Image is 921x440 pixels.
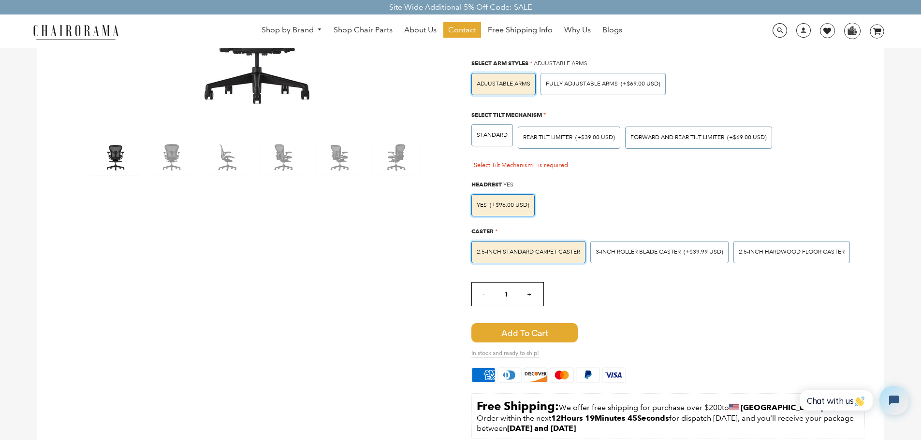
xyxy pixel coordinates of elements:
span: 12Hours 19Minutes 45Seconds [551,413,669,423]
span: Headrest [471,181,502,188]
span: Contact [448,25,476,35]
span: 2.5-inch Standard Carpet Caster [477,248,580,255]
img: Herman Miller Remastered Aeron Posture Fit SL Graphite - chairorama [372,139,420,175]
span: Yes [503,181,513,188]
a: Free Shipping Info [483,22,557,38]
span: 3-inch Roller Blade Caster [596,248,681,255]
span: Shop Chair Parts [334,25,393,35]
span: Free Shipping Info [488,25,553,35]
span: (+$39.00 USD) [575,135,615,141]
span: About Us [404,25,437,35]
strong: Free Shipping: [477,399,559,413]
img: Herman Miller Remastered Aeron Posture Fit SL Graphite - chairorama [91,139,140,175]
a: Why Us [559,22,596,38]
span: Select Tilt Mechanism [471,111,542,118]
span: 2.5-inch Hardwood Floor Caster [739,248,845,255]
span: (+$69.00 USD) [727,135,767,141]
img: Herman Miller Remastered Aeron Posture Fit SL Graphite - chairorama [147,139,196,175]
span: Blogs [602,25,622,35]
span: In stock and ready to ship! [471,350,539,358]
span: Adjustable Arms [477,80,530,87]
a: Shop by Brand [257,23,327,38]
span: Yes [477,201,487,209]
img: Herman Miller Remastered Aeron Posture Fit SL Graphite - chairorama [204,139,252,175]
iframe: Tidio Chat [789,378,917,423]
img: WhatsApp_Image_2024-07-12_at_16.23.01.webp [845,23,860,38]
img: chairorama [28,23,124,40]
a: About Us [399,22,441,38]
span: Why Us [564,25,591,35]
a: Shop Chair Parts [329,22,397,38]
button: Add to Cart [471,323,578,342]
span: STANDARD [477,131,508,139]
span: REAR TILT LIMITER [523,134,572,141]
nav: DesktopNavigation [165,22,718,40]
strong: [GEOGRAPHIC_DATA] [741,403,823,412]
span: Adjustable Arms [534,60,587,67]
span: (+$39.99 USD) [684,249,723,255]
span: FORWARD AND REAR TILT LIMITER [630,134,724,141]
span: Caster [471,227,494,235]
span: (+$96.00 USD) [490,202,529,208]
span: Fully Adjustable Arms [546,80,618,87]
img: Herman Miller Remastered Aeron Posture Fit SL Graphite - chairorama [316,139,364,175]
input: - [472,283,495,306]
div: "Select Tilt Mechanism " is required [471,161,865,170]
a: Contact [443,22,481,38]
strong: [DATE] and [DATE] [507,424,576,433]
span: Select Arm Styles [471,59,528,67]
img: Herman Miller Remastered Aeron Posture Fit SL Graphite - chairorama [260,139,308,175]
p: Order within the next for dispatch [DATE], and you'll receive your package between [477,413,860,434]
a: Blogs [598,22,627,38]
span: (+$69.00 USD) [621,81,660,87]
span: We offer free shipping for purchase over $200 [559,403,722,412]
input: + [517,283,541,306]
p: to [477,398,860,413]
